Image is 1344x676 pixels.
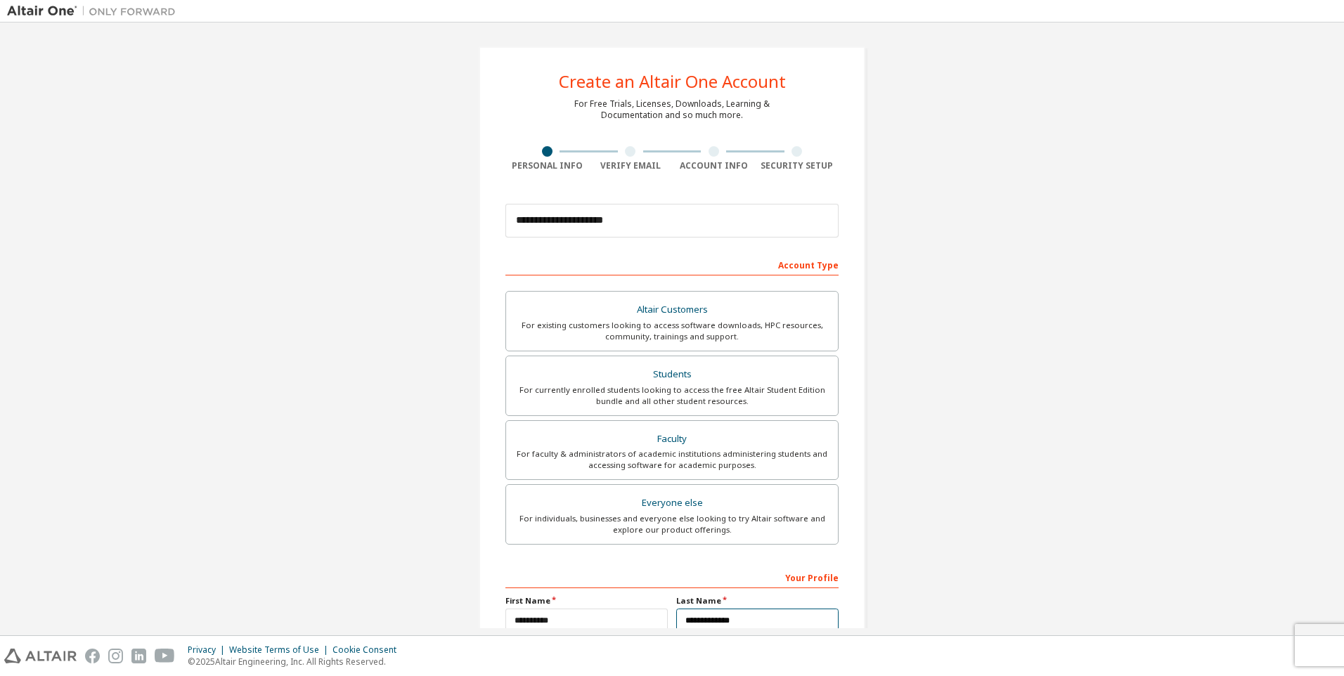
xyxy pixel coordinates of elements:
label: First Name [505,595,668,606]
img: facebook.svg [85,649,100,663]
label: Last Name [676,595,839,606]
div: Altair Customers [515,300,829,320]
div: Verify Email [589,160,673,171]
div: Your Profile [505,566,839,588]
p: © 2025 Altair Engineering, Inc. All Rights Reserved. [188,656,405,668]
img: Altair One [7,4,183,18]
img: instagram.svg [108,649,123,663]
div: Security Setup [756,160,839,171]
div: Cookie Consent [332,644,405,656]
div: Everyone else [515,493,829,513]
div: Privacy [188,644,229,656]
div: For individuals, businesses and everyone else looking to try Altair software and explore our prod... [515,513,829,535]
div: For faculty & administrators of academic institutions administering students and accessing softwa... [515,448,829,471]
div: For Free Trials, Licenses, Downloads, Learning & Documentation and so much more. [574,98,770,121]
img: linkedin.svg [131,649,146,663]
div: Account Type [505,253,839,275]
div: Account Info [672,160,756,171]
div: For existing customers looking to access software downloads, HPC resources, community, trainings ... [515,320,829,342]
div: Website Terms of Use [229,644,332,656]
div: Create an Altair One Account [559,73,786,90]
div: Students [515,365,829,384]
div: Faculty [515,429,829,449]
div: Personal Info [505,160,589,171]
div: For currently enrolled students looking to access the free Altair Student Edition bundle and all ... [515,384,829,407]
img: altair_logo.svg [4,649,77,663]
img: youtube.svg [155,649,175,663]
